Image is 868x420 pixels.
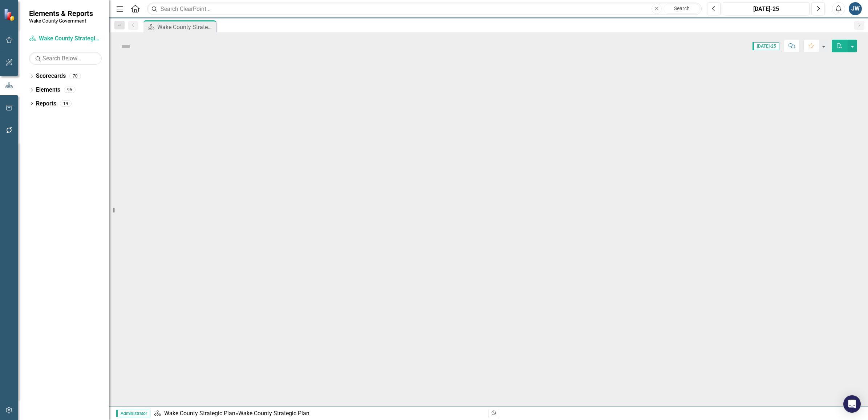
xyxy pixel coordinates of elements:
[753,42,779,50] span: [DATE]-25
[36,72,66,80] a: Scorecards
[69,73,81,79] div: 70
[723,2,810,15] button: [DATE]-25
[725,5,807,13] div: [DATE]-25
[29,52,102,65] input: Search Below...
[164,410,235,417] a: Wake County Strategic Plan
[154,409,483,418] div: »
[36,86,60,94] a: Elements
[64,87,76,93] div: 95
[157,23,214,32] div: Wake County Strategic Plan
[29,35,102,43] a: Wake County Strategic Plan
[60,100,72,107] div: 19
[664,4,700,14] button: Search
[29,18,93,24] small: Wake County Government
[849,2,862,15] button: JW
[116,410,150,417] span: Administrator
[674,5,690,11] span: Search
[843,395,861,413] div: Open Intercom Messenger
[36,100,56,108] a: Reports
[4,8,16,21] img: ClearPoint Strategy
[147,3,702,15] input: Search ClearPoint...
[238,410,309,417] div: Wake County Strategic Plan
[120,40,131,52] img: Not Defined
[29,9,93,18] span: Elements & Reports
